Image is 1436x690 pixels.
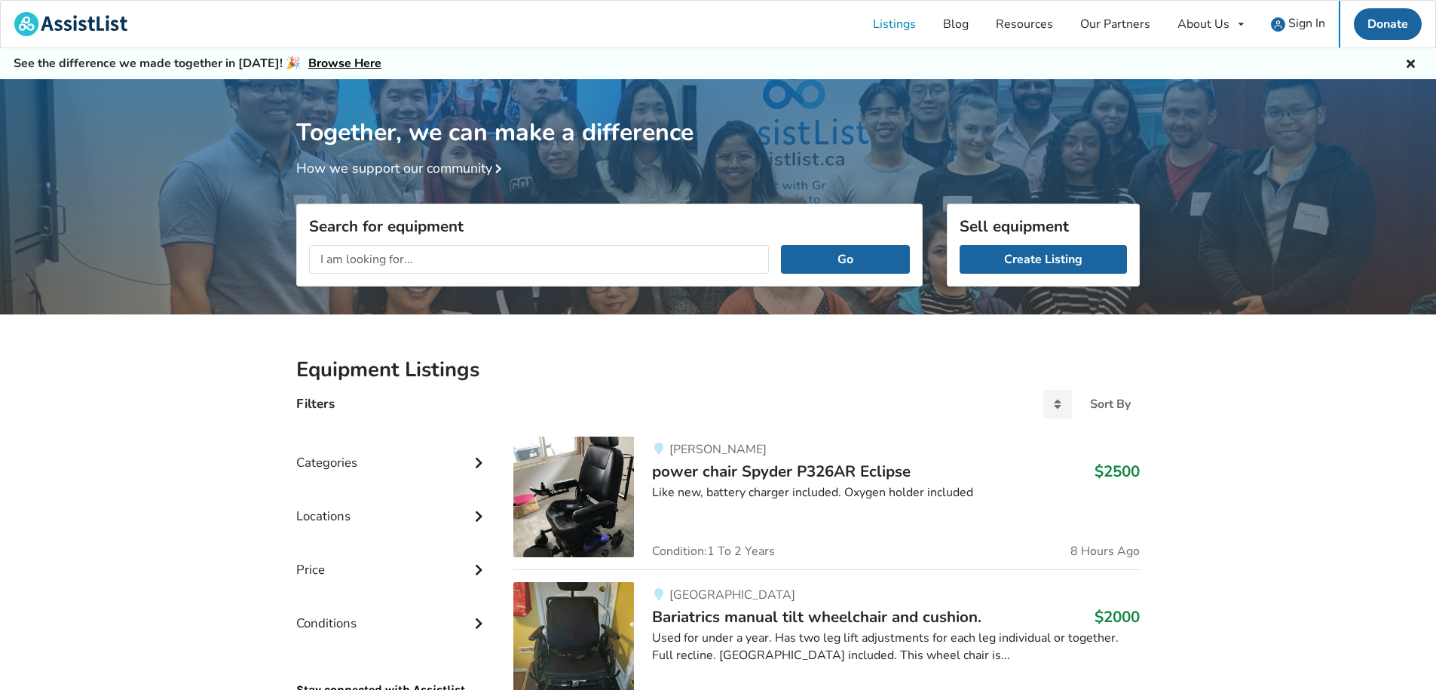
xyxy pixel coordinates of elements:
[669,441,767,458] span: [PERSON_NAME]
[781,245,910,274] button: Go
[296,395,335,412] h4: Filters
[1070,545,1140,557] span: 8 Hours Ago
[1095,607,1140,627] h3: $2000
[14,12,127,36] img: assistlist-logo
[296,585,489,639] div: Conditions
[652,606,981,627] span: Bariatrics manual tilt wheelchair and cushion.
[296,478,489,532] div: Locations
[1067,1,1164,48] a: Our Partners
[308,55,381,72] a: Browse Here
[296,79,1140,148] h1: Together, we can make a difference
[929,1,982,48] a: Blog
[1257,1,1339,48] a: user icon Sign In
[513,437,1140,569] a: mobility-power chair spyder p326ar eclipse[PERSON_NAME]power chair Spyder P326AR Eclipse$2500Like...
[309,216,910,236] h3: Search for equipment
[652,461,911,482] span: power chair Spyder P326AR Eclipse
[296,159,507,177] a: How we support our community
[1288,15,1325,32] span: Sign In
[982,1,1067,48] a: Resources
[652,545,775,557] span: Condition: 1 To 2 Years
[296,425,489,478] div: Categories
[960,245,1127,274] a: Create Listing
[14,56,381,72] h5: See the difference we made together in [DATE]! 🎉
[296,357,1140,383] h2: Equipment Listings
[296,532,489,585] div: Price
[1095,462,1140,481] h3: $2500
[513,437,634,557] img: mobility-power chair spyder p326ar eclipse
[859,1,929,48] a: Listings
[1177,18,1229,30] div: About Us
[1354,8,1422,40] a: Donate
[1271,17,1285,32] img: user icon
[1090,398,1131,410] div: Sort By
[960,216,1127,236] h3: Sell equipment
[309,245,769,274] input: I am looking for...
[669,587,795,603] span: [GEOGRAPHIC_DATA]
[652,630,1140,664] div: Used for under a year. Has two leg lift adjustments for each leg individual or together. Full rec...
[652,484,1140,501] div: Like new, battery charger included. Oxygen holder included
